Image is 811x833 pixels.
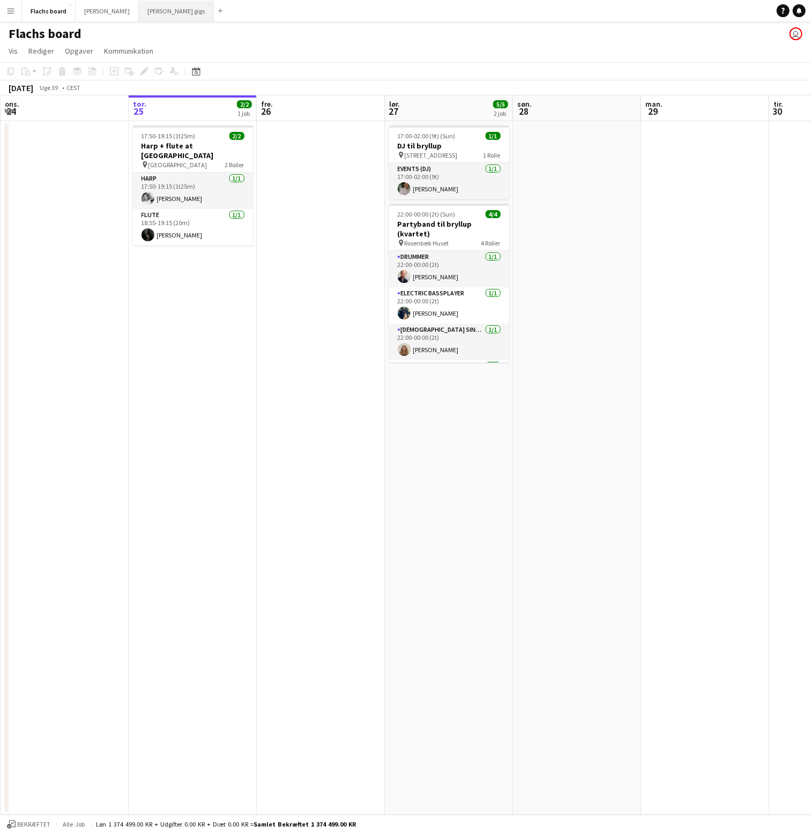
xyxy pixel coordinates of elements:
span: Samlet bekræftet 1 374 499.00 KR [254,820,356,828]
span: 2/2 [229,132,244,140]
span: lør. [389,99,400,109]
app-card-role: Drummer1/122:00-00:00 (2t)[PERSON_NAME] [389,251,509,287]
span: 1/1 [486,132,501,140]
app-card-role: Flute1/118:55-19:15 (20m)[PERSON_NAME] [133,209,253,246]
app-job-card: 22:00-00:00 (2t) (Sun)4/4Partyband til bryllup (kvartet) Rosenbæk Huset4 RollerDrummer1/122:00-00... [389,204,509,362]
h1: Flachs board [9,26,81,42]
span: tor. [133,99,146,109]
span: Alle job [61,820,87,828]
span: 1 Rolle [483,151,501,159]
span: 4 Roller [481,239,501,247]
span: [GEOGRAPHIC_DATA] [148,161,207,169]
button: Flachs board [22,1,76,21]
span: 26 [259,105,273,117]
a: Rediger [24,44,58,58]
a: Opgaver [61,44,98,58]
a: Kommunikation [100,44,158,58]
span: 27 [388,105,400,117]
app-job-card: 17:00-02:00 (9t) (Sun)1/1DJ til bryllup [STREET_ADDRESS]1 RolleEvents (DJ)1/117:00-02:00 (9t)[PER... [389,125,509,199]
app-job-card: 17:50-19:15 (1t25m)2/2Harp + flute at [GEOGRAPHIC_DATA] [GEOGRAPHIC_DATA]2 RollerHarp1/117:50-19:... [133,125,253,246]
span: 2/2 [237,100,252,108]
div: 2 job [494,109,508,117]
app-user-avatar: Frederik Flach [790,27,802,40]
span: 2 Roller [225,161,244,169]
span: 5/5 [493,100,508,108]
span: 17:50-19:15 (1t25m) [142,132,196,140]
button: [PERSON_NAME] [76,1,139,21]
app-card-role: Harp1/117:50-19:15 (1t25m)[PERSON_NAME] [133,173,253,209]
span: Uge 39 [35,84,62,92]
button: [PERSON_NAME] gigs [139,1,214,21]
app-card-role: Guitarist1/1 [389,360,509,397]
div: [DATE] [9,83,33,93]
span: ons. [5,99,19,109]
app-card-role: Events (DJ)1/117:00-02:00 (9t)[PERSON_NAME] [389,163,509,199]
div: Løn 1 374 499.00 KR + Udgifter 0.00 KR + Diæt 0.00 KR = [96,820,356,828]
span: [STREET_ADDRESS] [405,151,458,159]
span: 25 [131,105,146,117]
h3: Harp + flute at [GEOGRAPHIC_DATA] [133,141,253,160]
span: tir. [773,99,783,109]
span: 29 [644,105,663,117]
app-card-role: [DEMOGRAPHIC_DATA] Singer1/122:00-00:00 (2t)[PERSON_NAME] [389,324,509,360]
span: Rediger [28,46,54,56]
span: Bekræftet [17,821,50,828]
div: CEST [66,84,80,92]
span: man. [645,99,663,109]
span: Kommunikation [104,46,153,56]
span: søn. [517,99,532,109]
span: 30 [772,105,783,117]
span: 4/4 [486,210,501,218]
span: Rosenbæk Huset [405,239,449,247]
span: 17:00-02:00 (9t) (Sun) [398,132,456,140]
a: Vis [4,44,22,58]
span: Opgaver [65,46,93,56]
span: fre. [261,99,273,109]
app-card-role: Electric Bassplayer1/122:00-00:00 (2t)[PERSON_NAME] [389,287,509,324]
h3: DJ til bryllup [389,141,509,151]
span: 28 [516,105,532,117]
span: 24 [3,105,19,117]
span: Vis [9,46,18,56]
button: Bekræftet [5,819,52,830]
span: 22:00-00:00 (2t) (Sun) [398,210,456,218]
h3: Partyband til bryllup (kvartet) [389,219,509,239]
div: 1 job [237,109,251,117]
